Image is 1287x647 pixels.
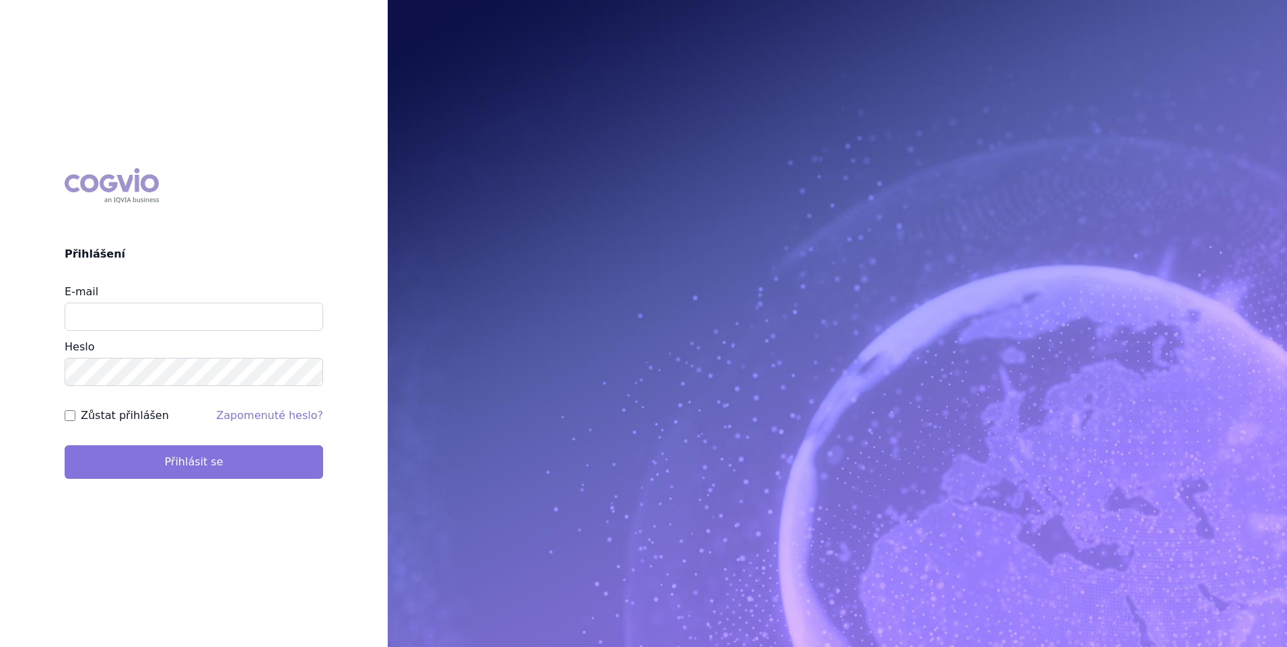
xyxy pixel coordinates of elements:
[81,408,169,424] label: Zůstat přihlášen
[216,409,323,422] a: Zapomenuté heslo?
[65,285,98,298] label: E-mail
[65,445,323,479] button: Přihlásit se
[65,168,159,203] div: COGVIO
[65,246,323,262] h2: Přihlášení
[65,340,94,353] label: Heslo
